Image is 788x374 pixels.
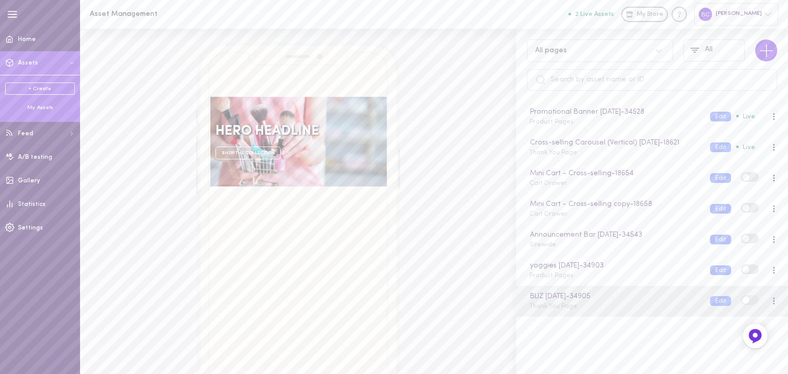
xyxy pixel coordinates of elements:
span: Thank You Page [529,150,577,156]
span: Statistics [18,201,46,207]
span: Live [736,113,755,120]
div: Promotional Banner [DATE] - 34528 [528,107,700,118]
button: Edit [710,296,731,306]
div: My Assets [5,104,75,112]
button: Edit [710,235,731,244]
div: SHOP THE COLLECTION [215,147,281,159]
div: Cross-selling Carousel (Vertical) [DATE] - 18621 [528,137,700,149]
span: HERO HEADLINE [215,124,346,139]
input: Search by asset name or ID [527,69,777,91]
div: [PERSON_NAME] [694,3,778,25]
span: Home [18,36,36,43]
div: BLIZ [DATE] - 34905 [528,291,700,302]
button: Edit [710,112,731,121]
button: Edit [710,204,731,214]
img: Feedback Button [747,328,763,344]
span: Assets [18,60,38,66]
span: Product Pages [529,273,574,279]
span: Sitewide [529,242,556,248]
a: 2 Live Assets [568,11,621,18]
span: Gallery [18,178,40,184]
span: Cart Drawer [529,180,567,186]
button: All [683,39,745,61]
div: Knowledge center [672,7,687,22]
button: Edit [710,265,731,275]
div: yoggies [DATE] - 34903 [528,260,700,272]
h1: Asset Management [90,10,259,18]
button: Edit [710,173,731,183]
span: Feed [18,131,33,137]
span: A/B testing [18,154,52,160]
div: All pages [535,47,567,54]
div: Mini Cart - Cross-selling - 18654 [528,168,700,179]
div: Announcement Bar [DATE] - 34543 [528,230,700,241]
button: Edit [710,142,731,152]
button: 2 Live Assets [568,11,614,17]
span: Live [736,144,755,151]
span: Settings [18,225,43,231]
a: + Create [5,82,75,95]
a: My Store [621,7,668,22]
span: Thank You Page [529,303,577,309]
span: Cart Drawer [529,211,567,217]
div: Mini Cart - Cross-selling copy - 18658 [528,199,700,210]
span: My Store [637,10,663,19]
span: Product Pages [529,119,574,125]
